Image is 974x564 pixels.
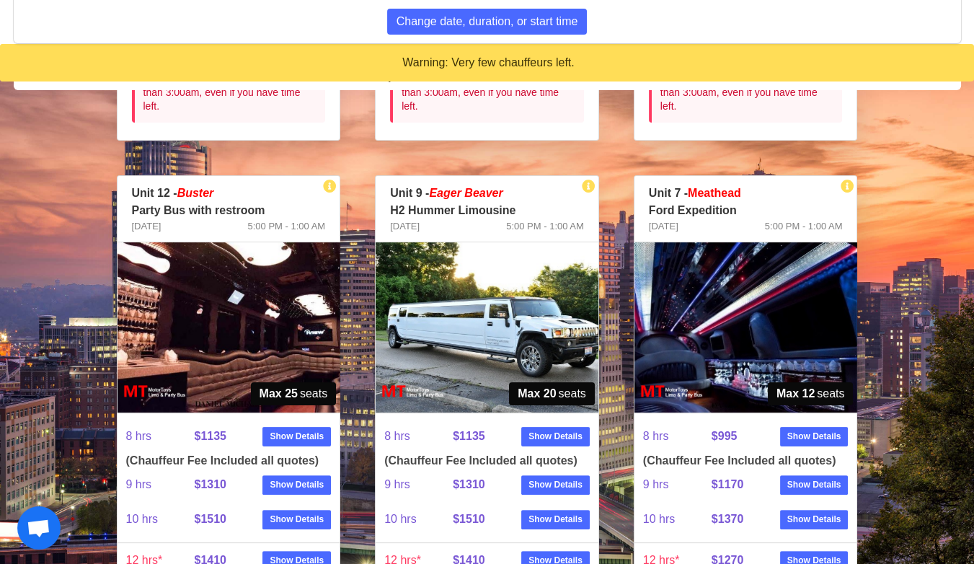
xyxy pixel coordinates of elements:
img: 12%2002.jpg [118,242,340,413]
span: 8 hrs [643,419,712,454]
em: Buster [177,187,214,199]
strong: $1310 [453,478,485,490]
span: [DATE] [649,219,678,234]
strong: $995 [712,430,738,442]
span: 5:00 PM - 1:00 AM [247,219,325,234]
img: 09%2001.jpg [376,242,598,413]
strong: Max 25 [260,385,298,402]
strong: Show Details [528,430,583,443]
span: Change date, duration, or start time [397,13,578,30]
div: Note: We do not provice service later than 3:00am, even if you have time left. [660,71,834,114]
p: Ford Expedition [649,202,843,219]
span: seats [768,382,854,405]
strong: $1135 [194,430,226,442]
strong: Show Details [787,478,841,491]
strong: Show Details [270,478,324,491]
span: 8 hrs [126,419,195,454]
strong: $1135 [453,430,485,442]
span: 9 hrs [126,467,195,502]
span: 10 hrs [126,502,195,537]
a: Open chat [17,506,61,550]
img: 07%2002.jpg [634,242,857,413]
span: 9 hrs [384,467,453,502]
span: [DATE] [390,219,420,234]
span: 10 hrs [643,502,712,537]
strong: Show Details [528,513,583,526]
h4: (Chauffeur Fee Included all quotes) [643,454,849,467]
strong: Max 12 [776,385,815,402]
div: Note: We do not provice service later than 3:00am, even if you have time left. [402,71,575,114]
em: Eager Beaver [429,187,503,199]
strong: Show Details [528,478,583,491]
span: seats [251,382,337,405]
div: Warning: Very few chauffeurs left. [12,55,965,71]
strong: $1170 [712,478,744,490]
strong: Show Details [270,513,324,526]
h4: (Chauffeur Fee Included all quotes) [384,454,590,467]
strong: $1510 [453,513,485,525]
p: Unit 7 - [649,185,843,202]
div: Note: We do not provice service later than 3:00am, even if you have time left. [143,71,317,114]
strong: $1370 [712,513,744,525]
button: Change date, duration, or start time [387,9,588,35]
p: Unit 12 - [132,185,326,202]
span: Meathead [688,187,741,199]
span: 9 hrs [643,467,712,502]
span: 5:00 PM - 1:00 AM [506,219,584,234]
p: Party Bus with restroom [132,202,326,219]
span: 8 hrs [384,419,453,454]
span: 10 hrs [384,502,453,537]
strong: Max 20 [518,385,556,402]
span: [DATE] [132,219,161,234]
span: seats [509,382,595,405]
strong: $1310 [194,478,226,490]
h4: (Chauffeur Fee Included all quotes) [126,454,332,467]
p: Unit 9 - [390,185,584,202]
p: H2 Hummer Limousine [390,202,584,219]
strong: Show Details [787,513,841,526]
strong: Show Details [787,430,841,443]
strong: Show Details [270,430,324,443]
span: 5:00 PM - 1:00 AM [765,219,843,234]
strong: $1510 [194,513,226,525]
